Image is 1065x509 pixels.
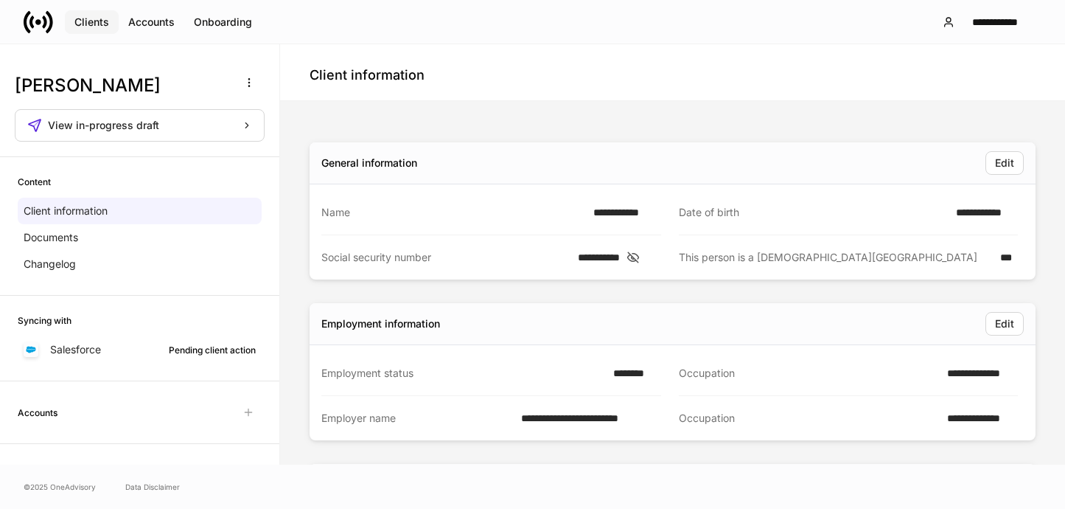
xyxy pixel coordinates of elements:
h4: Client information [310,66,425,84]
h6: Accounts [18,406,57,420]
span: View in-progress draft [48,120,159,131]
h3: [PERSON_NAME] [15,74,228,97]
div: Name [321,205,584,220]
button: Clients [65,10,119,34]
div: Occupation [679,366,939,381]
a: Data Disclaimer [125,481,180,493]
a: Changelog [18,251,262,277]
a: SalesforcePending client action [18,336,262,363]
button: View in-progress draft [15,109,265,142]
div: General information [321,156,417,170]
div: Occupation [679,411,939,426]
h6: Content [18,175,51,189]
div: Onboarding [194,17,252,27]
p: Salesforce [50,342,101,357]
p: Client information [24,204,108,218]
button: Accounts [119,10,184,34]
button: Edit [985,312,1024,336]
div: This person is a [DEMOGRAPHIC_DATA][GEOGRAPHIC_DATA] [679,250,992,265]
span: Unavailable with outstanding requests for information [235,399,262,426]
div: Edit [995,319,1014,329]
p: Changelog [24,257,76,271]
div: Employer name [321,411,512,426]
button: Edit [985,151,1024,175]
a: Client information [18,198,262,224]
div: Date of birth [679,205,947,220]
span: Unavailable with outstanding requests for information [235,462,262,488]
div: Employment information [321,316,440,331]
p: Documents [24,230,78,245]
div: Pending client action [169,343,256,357]
div: Social security number [321,250,569,265]
div: Accounts [128,17,175,27]
div: Clients [74,17,109,27]
h6: Syncing with [18,314,71,328]
span: © 2025 OneAdvisory [24,481,96,493]
button: Onboarding [184,10,262,34]
div: Edit [995,158,1014,168]
a: Documents [18,224,262,251]
div: Employment status [321,366,604,381]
